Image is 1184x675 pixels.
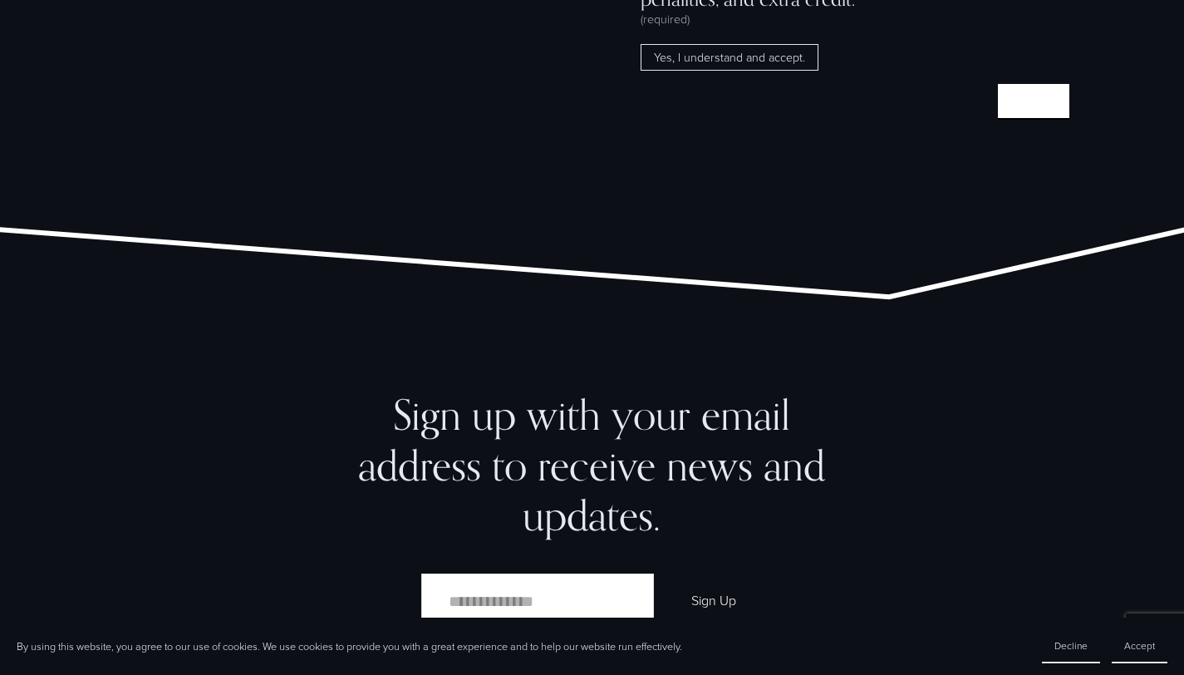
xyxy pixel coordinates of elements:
span: Yes, I understand and accept. [641,44,818,71]
span: Sign Up [691,591,736,609]
span: Decline [1054,638,1088,653]
button: Decline [1042,629,1100,663]
p: By using this website, you agree to our use of cookies. We use cookies to provide you with a grea... [17,639,682,654]
span: (required) [641,11,690,27]
button: Sign Up [665,574,763,629]
span: Accept [1124,638,1155,653]
button: Submit [998,84,1069,120]
h2: Sign up with your email address to receive news and updates. [357,390,827,540]
button: Accept [1112,629,1167,663]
